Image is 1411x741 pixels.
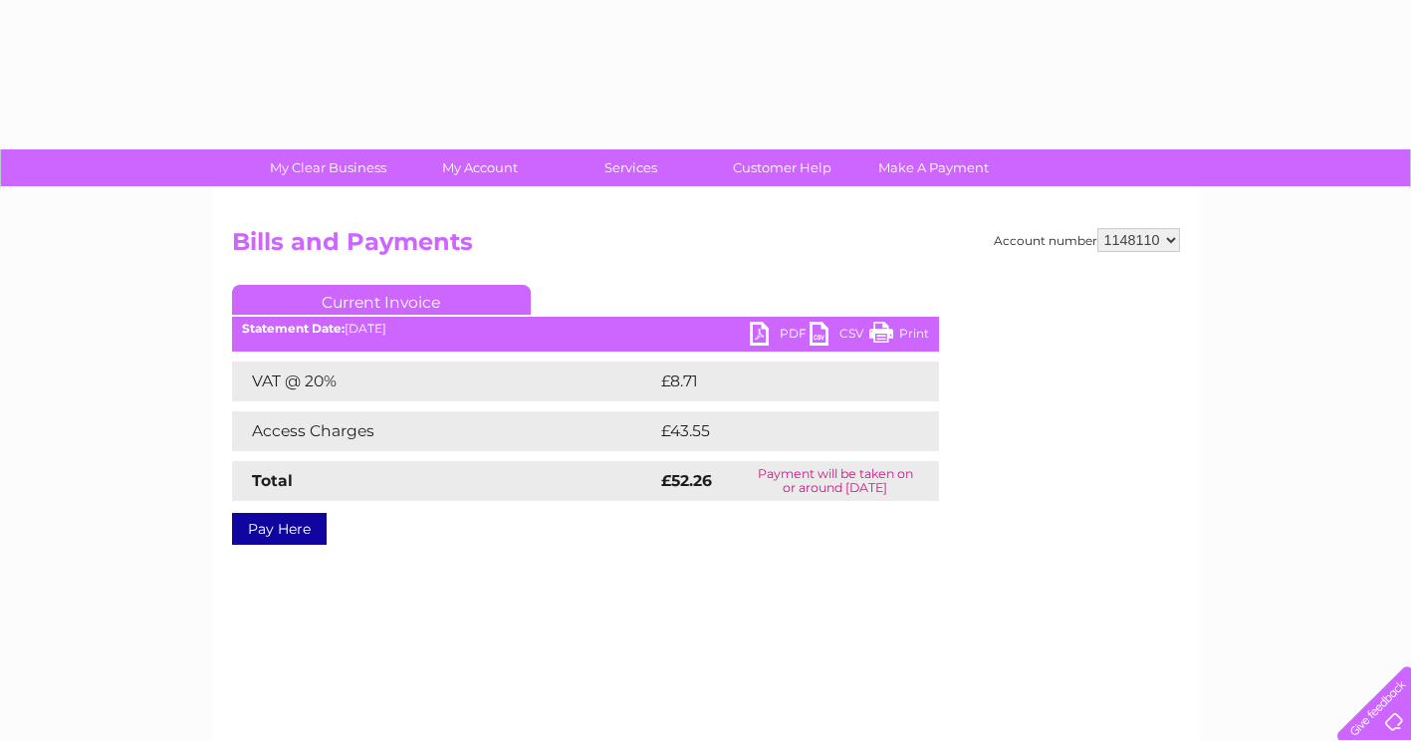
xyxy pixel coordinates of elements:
div: Account number [994,228,1180,252]
a: My Clear Business [246,149,410,186]
strong: Total [252,471,293,490]
b: Statement Date: [242,321,345,336]
a: Print [869,322,929,351]
td: Payment will be taken on or around [DATE] [732,461,939,501]
a: My Account [397,149,562,186]
a: PDF [750,322,810,351]
a: CSV [810,322,869,351]
div: [DATE] [232,322,939,336]
a: Pay Here [232,513,327,545]
td: £8.71 [656,362,889,401]
td: VAT @ 20% [232,362,656,401]
a: Make A Payment [851,149,1016,186]
strong: £52.26 [661,471,712,490]
a: Services [549,149,713,186]
h2: Bills and Payments [232,228,1180,266]
td: Access Charges [232,411,656,451]
a: Current Invoice [232,285,531,315]
a: Customer Help [700,149,864,186]
td: £43.55 [656,411,898,451]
